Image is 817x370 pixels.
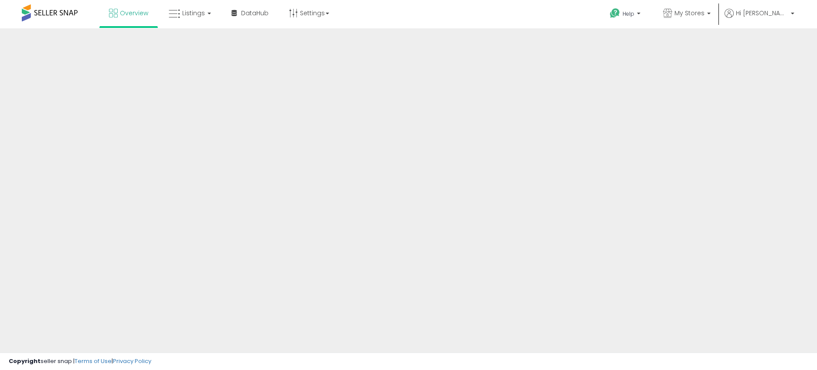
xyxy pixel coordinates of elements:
[120,9,148,17] span: Overview
[603,1,649,28] a: Help
[623,10,634,17] span: Help
[241,9,269,17] span: DataHub
[9,357,151,366] div: seller snap | |
[725,9,794,28] a: Hi [PERSON_NAME]
[75,357,112,365] a: Terms of Use
[736,9,788,17] span: Hi [PERSON_NAME]
[674,9,705,17] span: My Stores
[609,8,620,19] i: Get Help
[182,9,205,17] span: Listings
[9,357,41,365] strong: Copyright
[113,357,151,365] a: Privacy Policy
